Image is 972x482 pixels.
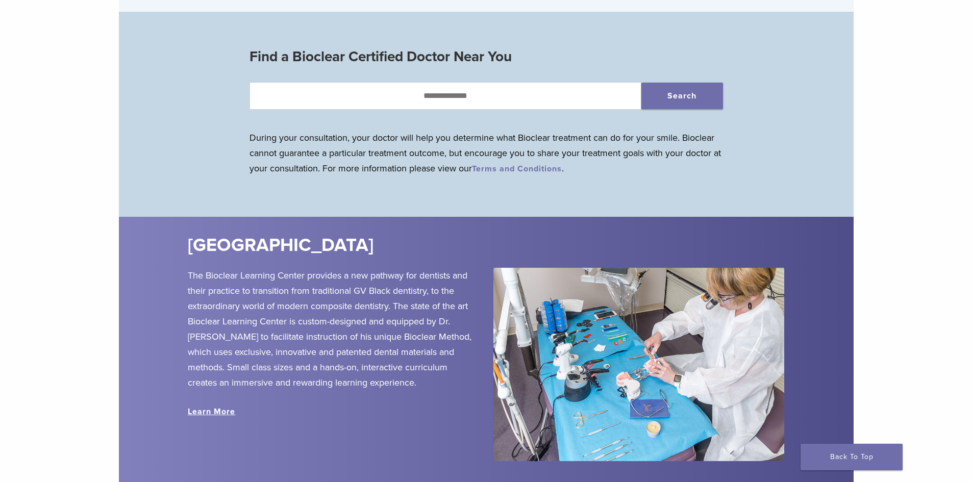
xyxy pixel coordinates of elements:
a: Back To Top [801,444,903,470]
a: Terms and Conditions [472,164,562,174]
button: Search [641,83,723,109]
h3: Find a Bioclear Certified Doctor Near You [250,44,723,69]
a: Learn More [188,407,235,417]
p: During your consultation, your doctor will help you determine what Bioclear treatment can do for ... [250,130,723,176]
h2: [GEOGRAPHIC_DATA] [188,233,547,258]
p: The Bioclear Learning Center provides a new pathway for dentists and their practice to transition... [188,268,478,390]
